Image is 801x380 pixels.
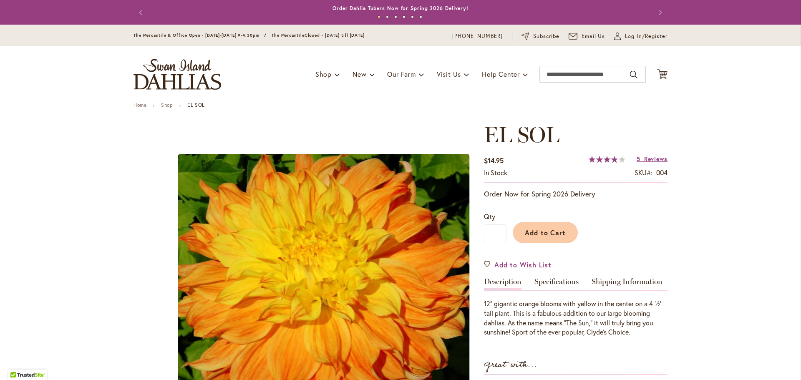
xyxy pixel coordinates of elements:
a: Description [484,278,521,290]
span: Log In/Register [625,32,667,40]
a: Email Us [569,32,605,40]
a: Add to Wish List [484,260,552,269]
a: Specifications [534,278,579,290]
a: Log In/Register [614,32,667,40]
a: Shop [161,102,173,108]
span: Reviews [644,155,667,163]
span: New [353,70,366,78]
strong: Great with... [484,358,537,372]
span: $14.95 [484,156,504,165]
a: store logo [133,59,221,90]
p: Order Now for Spring 2026 Delivery [484,189,667,199]
button: 6 of 6 [419,15,422,18]
button: 3 of 6 [394,15,397,18]
button: Add to Cart [513,222,578,243]
span: The Mercantile & Office Open - [DATE]-[DATE] 9-4:30pm / The Mercantile [133,33,305,38]
span: EL SOL [484,121,559,148]
button: 2 of 6 [386,15,389,18]
span: Help Center [482,70,520,78]
div: Availability [484,168,507,178]
div: 004 [656,168,667,178]
span: In stock [484,168,507,177]
button: Next [651,4,667,21]
span: Add to Wish List [494,260,552,269]
strong: EL SOL [187,102,205,108]
div: Detailed Product Info [484,278,667,337]
span: Add to Cart [525,228,566,237]
p: 12” gigantic orange blooms with yellow in the center on a 4 ½’ tall plant. This is a fabulous add... [484,299,667,337]
a: Shipping Information [592,278,662,290]
span: Our Farm [387,70,416,78]
button: 1 of 6 [378,15,380,18]
button: Previous [133,4,150,21]
span: Shop [315,70,332,78]
a: [PHONE_NUMBER] [452,32,503,40]
a: 5 Reviews [637,155,667,163]
a: Order Dahlia Tubers Now for Spring 2026 Delivery! [332,5,469,11]
span: Visit Us [437,70,461,78]
span: Qty [484,212,495,221]
span: Email Us [582,32,605,40]
div: 76% [589,156,625,163]
span: 5 [637,155,640,163]
span: Closed - [DATE] till [DATE] [305,33,365,38]
strong: SKU [635,168,652,177]
a: Home [133,102,146,108]
button: 5 of 6 [411,15,414,18]
button: 4 of 6 [403,15,406,18]
a: Subscribe [521,32,559,40]
span: Subscribe [533,32,559,40]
